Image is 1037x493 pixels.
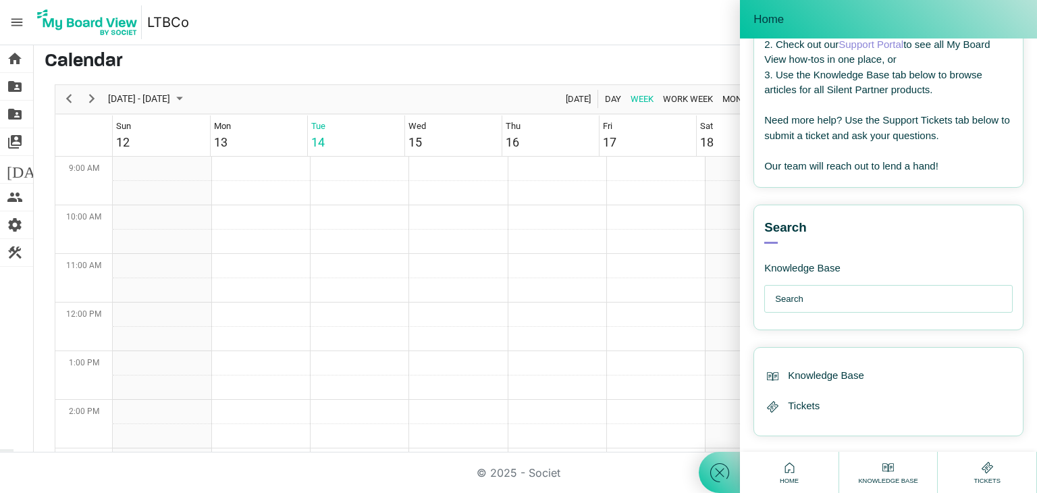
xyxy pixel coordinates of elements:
[7,239,23,266] span: construction
[764,219,807,236] span: Search
[764,159,1013,174] div: Our team will reach out to lend a hand!
[214,120,231,133] div: Mon
[788,368,864,384] span: Knowledge Base
[4,9,30,35] span: menu
[839,38,903,50] a: Support Portal
[66,261,101,270] span: 11:00 AM
[855,459,921,486] div: Knowledge Base
[603,133,616,151] div: 17
[753,13,784,26] span: Home
[661,90,716,107] button: Work Week
[629,90,655,107] span: Week
[116,133,130,151] div: 12
[408,120,426,133] div: Wed
[764,37,1013,68] div: 2. Check out our to see all My Board View how-tos in one place, or
[506,133,519,151] div: 16
[775,286,1009,313] input: Search
[629,90,656,107] button: Week
[662,90,714,107] span: Work Week
[55,84,804,456] div: Week of October 14, 2025
[106,90,189,107] button: October 2025
[764,244,953,275] div: Knowledge Base
[764,398,1013,415] div: Tickets
[83,90,101,107] button: Next
[311,120,325,133] div: Tue
[7,73,23,100] span: folder_shared
[970,459,1004,486] div: Tickets
[603,90,624,107] button: Day
[7,184,23,211] span: people
[7,211,23,238] span: settings
[147,9,189,36] a: LTBCo
[776,476,802,486] span: Home
[60,90,78,107] button: Previous
[7,156,59,183] span: [DATE]
[7,128,23,155] span: switch_account
[33,5,147,39] a: My Board View Logo
[57,85,80,113] div: previous period
[477,466,560,479] a: © 2025 - Societ
[69,358,99,367] span: 1:00 PM
[564,90,593,107] button: Today
[66,309,101,319] span: 12:00 PM
[603,120,612,133] div: Fri
[33,5,142,39] img: My Board View Logo
[7,45,23,72] span: home
[506,120,521,133] div: Thu
[45,51,1026,74] h3: Calendar
[604,90,622,107] span: Day
[107,90,171,107] span: [DATE] - [DATE]
[214,133,228,151] div: 13
[776,459,802,486] div: Home
[855,476,921,486] span: Knowledge Base
[66,212,101,222] span: 10:00 AM
[116,120,131,133] div: Sun
[7,101,23,128] span: folder_shared
[970,476,1004,486] span: Tickets
[764,113,1013,143] div: Need more help? Use the Support Tickets tab below to submit a ticket and ask your questions.
[408,133,422,151] div: 15
[311,133,325,151] div: 14
[564,90,592,107] span: [DATE]
[69,407,99,416] span: 2:00 PM
[764,368,1013,385] div: Knowledge Base
[788,398,820,414] span: Tickets
[764,68,1013,98] div: 3. Use the Knowledge Base tab below to browse articles for all Silent Partner products.
[69,163,99,173] span: 9:00 AM
[103,85,191,113] div: October 12 - 18, 2025
[80,85,103,113] div: next period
